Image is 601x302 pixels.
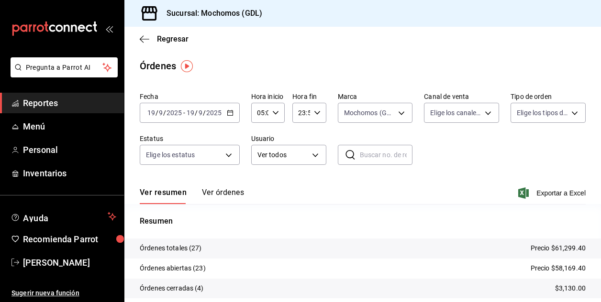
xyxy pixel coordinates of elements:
span: Mochomos (GDL) [344,108,395,118]
input: ---- [206,109,222,117]
span: / [203,109,206,117]
font: [PERSON_NAME] [23,258,90,268]
p: Órdenes cerradas (4) [140,283,204,293]
div: Órdenes [140,59,176,73]
p: Precio $61,299.40 [531,243,586,253]
label: Hora fin [292,93,326,100]
font: Personal [23,145,58,155]
p: Órdenes abiertas (23) [140,263,206,273]
p: Precio $58,169.40 [531,263,586,273]
font: Menú [23,121,45,131]
label: Tipo de orden [511,93,586,100]
label: Hora inicio [251,93,285,100]
label: Estatus [140,135,240,142]
font: Recomienda Parrot [23,234,98,244]
button: Pregunta a Parrot AI [11,57,118,77]
span: Elige los tipos de orden [517,108,568,118]
span: Elige los estatus [146,150,195,160]
h3: Sucursal: Mochomos (GDL) [159,8,262,19]
font: Inventarios [23,168,67,178]
div: Pestañas de navegación [140,188,244,204]
label: Fecha [140,93,240,100]
label: Marca [338,93,413,100]
span: Regresar [157,34,189,43]
input: -- [186,109,195,117]
font: Sugerir nueva función [11,289,79,297]
font: Exportar a Excel [536,189,586,197]
span: - [183,109,185,117]
img: Marcador de información sobre herramientas [181,60,193,72]
p: Órdenes totales (27) [140,243,202,253]
p: Resumen [140,216,586,227]
button: open_drawer_menu [105,25,113,32]
button: Ver órdenes [202,188,244,204]
span: Pregunta a Parrot AI [26,63,103,73]
p: $3,130.00 [555,283,586,293]
input: ---- [166,109,182,117]
span: Ayuda [23,211,104,222]
input: -- [147,109,156,117]
label: Usuario [251,135,326,142]
button: Regresar [140,34,189,43]
input: Buscar no. de referencia [360,145,413,164]
span: / [163,109,166,117]
span: Ver todos [257,150,309,160]
input: -- [198,109,203,117]
span: / [195,109,198,117]
span: Elige los canales de venta [430,108,481,118]
font: Reportes [23,98,58,108]
label: Canal de venta [424,93,499,100]
span: / [156,109,158,117]
button: Exportar a Excel [520,187,586,199]
a: Pregunta a Parrot AI [7,69,118,79]
font: Ver resumen [140,188,187,197]
input: -- [158,109,163,117]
